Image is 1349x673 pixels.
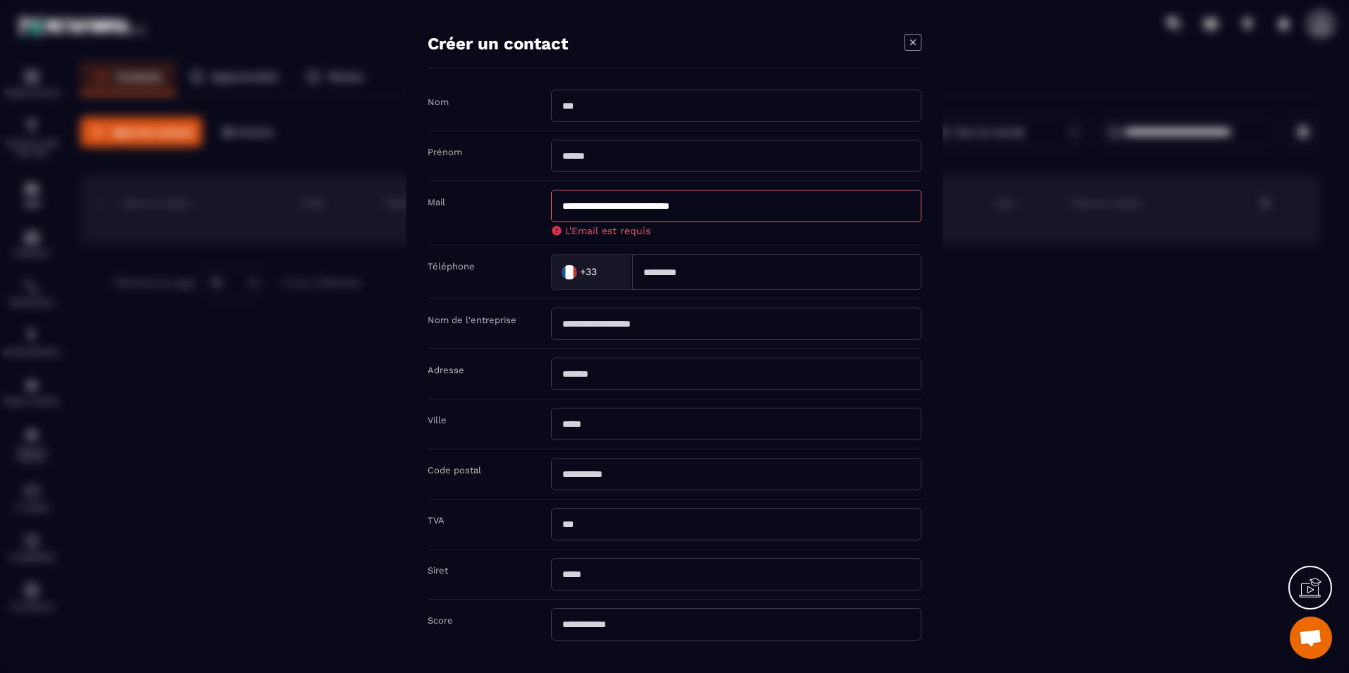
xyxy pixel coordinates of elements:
[600,261,617,282] input: Search for option
[428,365,464,375] label: Adresse
[565,225,651,236] span: L'Email est requis
[428,415,447,425] label: Ville
[1290,617,1332,659] div: Ouvrir le chat
[428,515,444,526] label: TVA
[555,257,583,286] img: Country Flag
[551,254,632,290] div: Search for option
[428,615,453,626] label: Score
[428,197,445,207] label: Mail
[428,147,462,157] label: Prénom
[580,265,597,279] span: +33
[428,34,568,54] h4: Créer un contact
[428,97,449,107] label: Nom
[428,465,481,475] label: Code postal
[428,315,516,325] label: Nom de l'entreprise
[428,565,448,576] label: Siret
[428,261,475,272] label: Téléphone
